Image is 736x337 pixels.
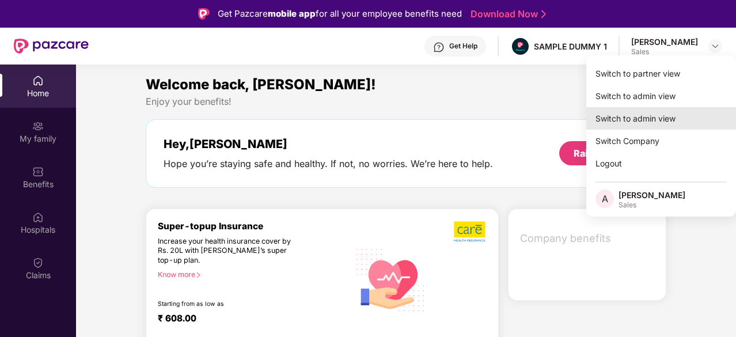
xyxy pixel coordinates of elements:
span: right [195,272,202,278]
span: Company benefits [520,230,657,247]
div: SAMPLE DUMMY 1 [534,41,607,52]
img: svg+xml;base64,PHN2ZyBpZD0iQmVuZWZpdHMiIHhtbG5zPSJodHRwOi8vd3d3LnczLm9yZy8yMDAwL3N2ZyIgd2lkdGg9Ij... [32,166,44,177]
img: svg+xml;base64,PHN2ZyB4bWxucz0iaHR0cDovL3d3dy53My5vcmcvMjAwMC9zdmciIHhtbG5zOnhsaW5rPSJodHRwOi8vd3... [350,237,432,321]
img: Logo [198,8,210,20]
div: Switch Company [586,130,736,152]
div: Sales [631,47,698,56]
div: Switch to partner view [586,62,736,85]
img: b5dec4f62d2307b9de63beb79f102df3.png [454,221,487,243]
div: Company benefits [513,224,666,253]
div: Know more [158,270,343,278]
div: [PERSON_NAME] [631,36,698,47]
div: Enjoy your benefits! [146,96,666,108]
img: Stroke [541,8,546,20]
img: New Pazcare Logo [14,39,89,54]
div: Raise a claim [574,147,634,160]
img: Pazcare_Alternative_logo-01-01.png [512,38,529,55]
div: ₹ 608.00 [158,313,338,327]
div: [PERSON_NAME] [619,190,685,200]
img: svg+xml;base64,PHN2ZyBpZD0iQ2xhaW0iIHhtbG5zPSJodHRwOi8vd3d3LnczLm9yZy8yMDAwL3N2ZyIgd2lkdGg9IjIwIi... [32,257,44,268]
img: svg+xml;base64,PHN2ZyBpZD0iSG9zcGl0YWxzIiB4bWxucz0iaHR0cDovL3d3dy53My5vcmcvMjAwMC9zdmciIHdpZHRoPS... [32,211,44,223]
img: svg+xml;base64,PHN2ZyBpZD0iSG9tZSIgeG1sbnM9Imh0dHA6Ly93d3cudzMub3JnLzIwMDAvc3ZnIiB3aWR0aD0iMjAiIG... [32,75,44,86]
img: svg+xml;base64,PHN2ZyBpZD0iSGVscC0zMngzMiIgeG1sbnM9Imh0dHA6Ly93d3cudzMub3JnLzIwMDAvc3ZnIiB3aWR0aD... [433,41,445,53]
div: Get Help [449,41,477,51]
div: Switch to admin view [586,107,736,130]
div: Super-topup Insurance [158,221,350,232]
div: Starting from as low as [158,300,301,308]
div: Logout [586,152,736,175]
strong: mobile app [268,8,316,19]
span: A [602,192,608,206]
div: Hey, [PERSON_NAME] [164,137,493,151]
div: Get Pazcare for all your employee benefits need [218,7,462,21]
div: Sales [619,200,685,210]
div: Switch to admin view [586,85,736,107]
div: Increase your health insurance cover by Rs. 20L with [PERSON_NAME]’s super top-up plan. [158,237,300,266]
img: svg+xml;base64,PHN2ZyBpZD0iRHJvcGRvd24tMzJ4MzIiIHhtbG5zPSJodHRwOi8vd3d3LnczLm9yZy8yMDAwL3N2ZyIgd2... [711,41,720,51]
img: svg+xml;base64,PHN2ZyB3aWR0aD0iMjAiIGhlaWdodD0iMjAiIHZpZXdCb3g9IjAgMCAyMCAyMCIgZmlsbD0ibm9uZSIgeG... [32,120,44,132]
a: Download Now [471,8,542,20]
div: Hope you’re staying safe and healthy. If not, no worries. We’re here to help. [164,158,493,170]
span: Welcome back, [PERSON_NAME]! [146,76,376,93]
